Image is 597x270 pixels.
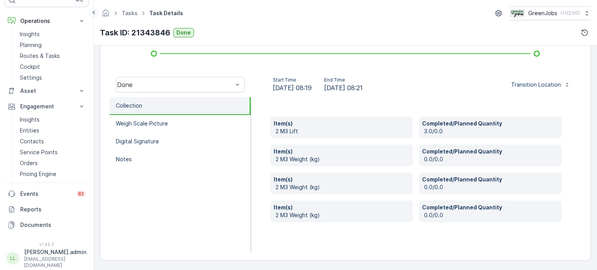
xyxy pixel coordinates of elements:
p: 2 M3 Weight (kg) [276,211,410,219]
a: Planning [17,40,89,51]
p: Reports [20,206,86,213]
button: Engagement [5,99,89,114]
p: Events [20,190,72,198]
button: GreenJobs(+02:00) [510,6,591,20]
a: Contacts [17,136,89,147]
a: Orders [17,158,89,169]
button: LL[PERSON_NAME].admin[EMAIL_ADDRESS][DOMAIN_NAME] [5,248,89,268]
p: Pricing Engine [20,170,56,178]
p: Digital Signature [116,138,159,145]
p: Weigh Scale Picture [116,120,168,127]
p: Insights [20,116,40,124]
button: Transition Location [506,78,575,91]
p: [PERSON_NAME].admin [24,248,86,256]
span: Task Details [148,9,185,17]
p: 0.0/0.0 [424,155,559,163]
p: Item(s) [274,204,410,211]
p: Start Time [273,77,312,83]
a: Settings [17,72,89,83]
p: Item(s) [274,176,410,183]
a: Cockpit [17,61,89,72]
p: Operations [20,17,73,25]
p: Engagement [20,103,73,110]
a: Service Points [17,147,89,158]
p: Completed/Planned Quantity [422,148,559,155]
p: Completed/Planned Quantity [422,204,559,211]
p: Completed/Planned Quantity [422,120,559,127]
p: Planning [20,41,42,49]
a: Documents [5,217,89,233]
p: Service Points [20,148,58,156]
p: End Time [324,77,363,83]
span: v 1.49.2 [5,242,89,247]
p: Asset [20,87,73,95]
div: Done [117,81,233,88]
p: Task ID: 21343846 [100,27,170,38]
p: Item(s) [274,120,410,127]
p: GreenJobs [528,9,557,17]
p: Cockpit [20,63,40,71]
a: Pricing Engine [17,169,89,179]
p: 0.0/0.0 [424,211,559,219]
p: Settings [20,74,42,82]
p: 3.0/0.0 [424,127,559,135]
p: 0.0/0.0 [424,183,559,191]
img: Green_Jobs_Logo.png [510,9,525,17]
p: Notes [116,155,132,163]
p: Completed/Planned Quantity [422,176,559,183]
p: 2 M3 Weight (kg) [276,155,410,163]
a: Insights [17,114,89,125]
a: Routes & Tasks [17,51,89,61]
p: Item(s) [274,148,410,155]
p: [EMAIL_ADDRESS][DOMAIN_NAME] [24,256,86,268]
p: ( +02:00 ) [560,10,580,16]
div: LL [7,252,19,265]
a: Events82 [5,186,89,202]
p: Documents [20,221,86,229]
p: 2 M3 Weight (kg) [276,183,410,191]
p: Collection [116,102,142,110]
a: Homepage [101,12,110,18]
button: Asset [5,83,89,99]
span: [DATE] 08:21 [324,83,363,92]
p: 82 [78,191,84,197]
button: Operations [5,13,89,29]
a: Entities [17,125,89,136]
p: 2 M3 Lift [276,127,410,135]
a: Tasks [122,10,138,16]
a: Reports [5,202,89,217]
p: Entities [20,127,39,134]
p: Insights [20,30,40,38]
a: Insights [17,29,89,40]
p: Orders [20,159,38,167]
button: Done [173,28,194,37]
p: Contacts [20,138,44,145]
p: Done [176,29,191,37]
span: [DATE] 08:19 [273,83,312,92]
p: Transition Location [511,81,561,89]
p: Routes & Tasks [20,52,60,60]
